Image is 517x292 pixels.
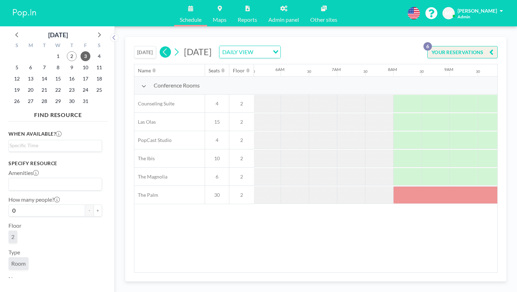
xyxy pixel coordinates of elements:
span: Monday, October 6, 2025 [26,63,36,72]
button: + [94,205,102,216]
span: 4 [205,100,229,107]
span: 6 [205,174,229,180]
label: Type [8,249,20,256]
span: Tuesday, October 21, 2025 [39,85,49,95]
span: Monday, October 27, 2025 [26,96,36,106]
span: Thursday, October 9, 2025 [67,63,77,72]
span: Sunday, October 19, 2025 [12,85,22,95]
span: Wednesday, October 22, 2025 [53,85,63,95]
div: Name [138,67,151,74]
input: Search for option [255,47,269,57]
span: Thursday, October 16, 2025 [67,74,77,84]
label: Name [8,275,23,283]
span: Reports [238,17,257,22]
span: Wednesday, October 1, 2025 [53,51,63,61]
button: - [85,205,94,216]
div: W [51,41,65,51]
span: 2 [229,119,254,125]
span: Schedule [180,17,202,22]
div: T [38,41,51,51]
span: Admin panel [268,17,299,22]
span: Monday, October 20, 2025 [26,85,36,95]
span: 2 [229,100,254,107]
input: Search for option [9,180,98,189]
div: 9AM [444,67,453,72]
span: 2 [11,233,14,240]
span: Thursday, October 2, 2025 [67,51,77,61]
span: [PERSON_NAME] [458,8,497,14]
span: Monday, October 13, 2025 [26,74,36,84]
span: Friday, October 3, 2025 [81,51,90,61]
span: 4 [205,137,229,143]
span: [DATE] [184,46,212,57]
img: organization-logo [11,6,38,20]
div: [DATE] [48,30,68,40]
span: Thursday, October 30, 2025 [67,96,77,106]
div: M [24,41,38,51]
span: 2 [229,174,254,180]
span: Saturday, October 11, 2025 [94,63,104,72]
span: 15 [205,119,229,125]
div: 30 [476,69,480,74]
span: Thursday, October 23, 2025 [67,85,77,95]
span: Las Olas [134,119,156,125]
span: DAILY VIEW [221,47,255,57]
div: 30 [363,69,368,74]
span: Wednesday, October 8, 2025 [53,63,63,72]
div: S [92,41,106,51]
span: The Palm [134,192,158,198]
span: Sunday, October 12, 2025 [12,74,22,84]
div: Search for option [219,46,280,58]
input: Search for option [9,142,98,149]
span: 2 [229,192,254,198]
div: 7AM [332,67,341,72]
span: PopCast Studio [134,137,172,143]
span: Tuesday, October 14, 2025 [39,74,49,84]
span: Wednesday, October 29, 2025 [53,96,63,106]
span: Sunday, October 26, 2025 [12,96,22,106]
span: Friday, October 17, 2025 [81,74,90,84]
div: Floor [233,67,245,74]
h4: FIND RESOURCE [8,109,108,118]
button: YOUR RESERVATIONS6 [427,46,498,58]
span: Tuesday, October 28, 2025 [39,96,49,106]
span: 2 [229,137,254,143]
span: The Ibis [134,155,155,162]
span: Friday, October 10, 2025 [81,63,90,72]
div: 30 [307,69,311,74]
span: 10 [205,155,229,162]
span: MP [445,10,453,17]
span: Wednesday, October 15, 2025 [53,74,63,84]
span: Counseling Suite [134,100,174,107]
div: S [10,41,24,51]
span: Maps [213,17,226,22]
div: 30 [420,69,424,74]
span: Saturday, October 25, 2025 [94,85,104,95]
span: Admin [458,14,470,19]
div: Search for option [9,178,102,190]
span: Friday, October 31, 2025 [81,96,90,106]
div: F [78,41,92,51]
label: Floor [8,222,21,229]
div: T [65,41,78,51]
div: 6AM [275,67,285,72]
span: The Magnolia [134,174,167,180]
span: 30 [205,192,229,198]
p: 6 [423,42,432,51]
label: How many people? [8,196,60,203]
h3: Specify resource [8,160,102,167]
span: Tuesday, October 7, 2025 [39,63,49,72]
div: Seats [209,67,220,74]
span: Saturday, October 4, 2025 [94,51,104,61]
button: [DATE] [134,46,156,58]
span: Friday, October 24, 2025 [81,85,90,95]
span: 2 [229,155,254,162]
span: Saturday, October 18, 2025 [94,74,104,84]
label: Amenities [8,169,39,176]
span: Conference Rooms [154,82,200,89]
span: Room [11,260,26,267]
span: Other sites [310,17,337,22]
div: 8AM [388,67,397,72]
span: Sunday, October 5, 2025 [12,63,22,72]
div: Search for option [9,140,102,151]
